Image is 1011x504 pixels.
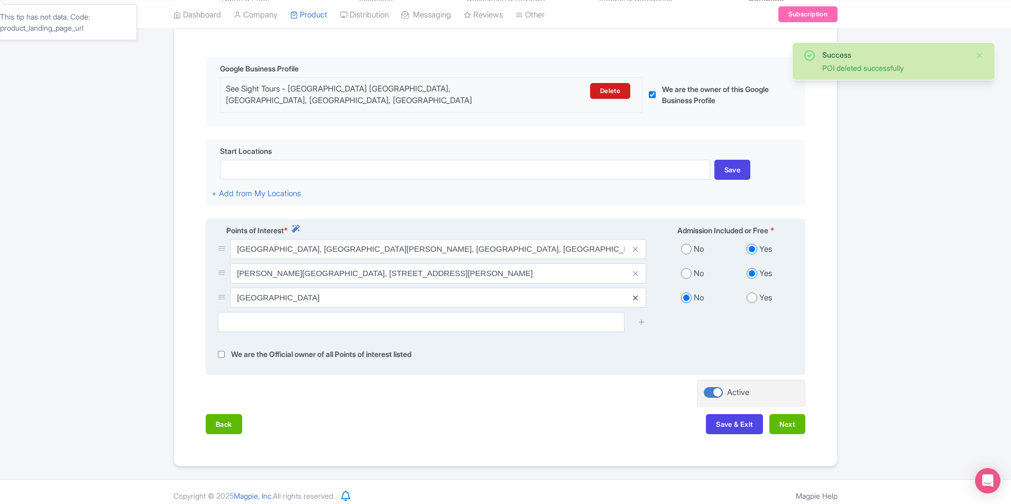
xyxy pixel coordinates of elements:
span: Points of Interest [226,225,284,236]
label: No [694,268,704,280]
label: Yes [759,243,772,255]
div: POI deleted successfully [822,62,967,74]
button: Save & Exit [706,414,763,434]
a: + Add from My Locations [212,188,301,198]
label: We are the Official owner of all Points of interest listed [231,349,411,361]
a: Magpie Help [796,491,838,500]
a: Subscription [778,6,838,22]
button: Next [769,414,805,434]
a: Delete [590,83,630,99]
div: See Sight Tours - [GEOGRAPHIC_DATA] [GEOGRAPHIC_DATA], [GEOGRAPHIC_DATA], [GEOGRAPHIC_DATA], [GEO... [226,83,534,107]
span: Google Business Profile [220,63,299,74]
span: Magpie, Inc. [234,491,273,500]
span: Start Locations [220,145,272,157]
label: Yes [759,292,772,304]
div: Save [714,160,751,180]
div: Active [727,387,749,399]
button: Back [206,414,242,434]
label: No [694,292,704,304]
div: Success [822,49,967,60]
div: Copyright © 2025 All rights reserved. [167,490,341,501]
span: Admission Included or Free [677,225,768,236]
div: Open Intercom Messenger [975,468,1000,493]
label: We are the owner of this Google Business Profile [662,84,779,106]
button: Close [976,49,984,62]
label: Yes [759,268,772,280]
label: No [694,243,704,255]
